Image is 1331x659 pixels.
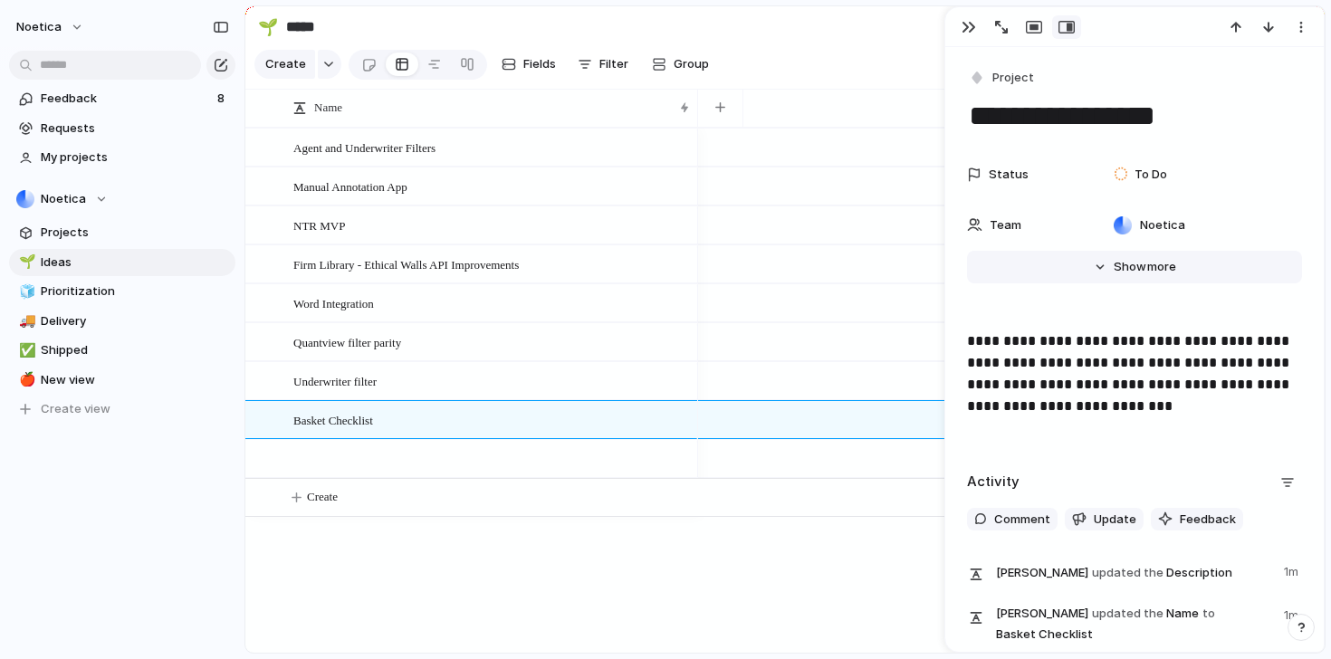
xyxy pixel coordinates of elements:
span: Basket Checklist [293,409,373,430]
span: Manual Annotation App [293,176,407,196]
a: ✅Shipped [9,337,235,364]
span: Feedback [1180,511,1236,529]
span: to [1202,605,1215,623]
span: Delivery [41,312,229,330]
a: 🍎New view [9,367,235,394]
span: Status [989,166,1029,184]
span: New view [41,371,229,389]
button: 🚚 [16,312,34,330]
a: 🌱Ideas [9,249,235,276]
span: NTR MVP [293,215,345,235]
span: [PERSON_NAME] [996,605,1088,623]
a: 🧊Prioritization [9,278,235,305]
div: 🚚 [19,310,32,331]
a: Projects [9,219,235,246]
button: Project [965,65,1039,91]
span: Agent and Underwriter Filters [293,137,436,158]
span: Requests [41,119,229,138]
span: Feedback [41,90,212,108]
span: Ideas [41,253,229,272]
span: Comment [994,511,1050,529]
span: Noetica [1140,216,1185,234]
div: 🌱 [258,14,278,39]
span: Create view [41,400,110,418]
span: Firm Library - Ethical Walls API Improvements [293,253,519,274]
button: Group [643,50,718,79]
span: updated the [1092,564,1163,582]
div: 🧊 [19,282,32,302]
button: 🌱 [254,13,282,42]
button: Comment [967,508,1058,531]
button: Noetica [9,186,235,213]
span: Quantview filter parity [293,331,401,352]
span: Show [1114,258,1146,276]
span: To Do [1135,166,1167,184]
span: [PERSON_NAME] [996,564,1088,582]
span: Group [674,55,709,73]
a: 🚚Delivery [9,308,235,335]
span: 8 [217,90,228,108]
span: My projects [41,148,229,167]
span: Shipped [41,341,229,359]
span: Prioritization [41,282,229,301]
button: Create view [9,396,235,423]
div: 🌱 [19,252,32,272]
span: Filter [599,55,628,73]
button: Feedback [1151,508,1243,531]
span: Underwriter filter [293,370,377,391]
span: more [1147,258,1176,276]
span: Projects [41,224,229,242]
span: Description [996,559,1273,585]
span: Update [1094,511,1136,529]
button: Fields [494,50,563,79]
span: 1m [1284,559,1302,581]
span: Project [992,69,1034,87]
span: 1m [1284,603,1302,625]
span: Fields [523,55,556,73]
button: Filter [570,50,636,79]
button: 🌱 [16,253,34,272]
button: Create [254,50,315,79]
button: Showmore [967,251,1302,283]
span: Noetica [41,190,86,208]
button: ✅ [16,341,34,359]
span: Noetica [16,18,62,36]
span: Word Integration [293,292,374,313]
span: Create [307,488,338,506]
div: 🍎 [19,369,32,390]
button: Noetica [8,13,93,42]
a: Requests [9,115,235,142]
span: Name Basket Checklist [996,603,1273,644]
span: Name [314,99,342,117]
span: Create [265,55,306,73]
button: 🍎 [16,371,34,389]
button: 🧊 [16,282,34,301]
a: My projects [9,144,235,171]
span: updated the [1092,605,1163,623]
a: Feedback8 [9,85,235,112]
span: Team [990,216,1021,234]
div: ✅ [19,340,32,361]
h2: Activity [967,472,1020,492]
button: Update [1065,508,1144,531]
